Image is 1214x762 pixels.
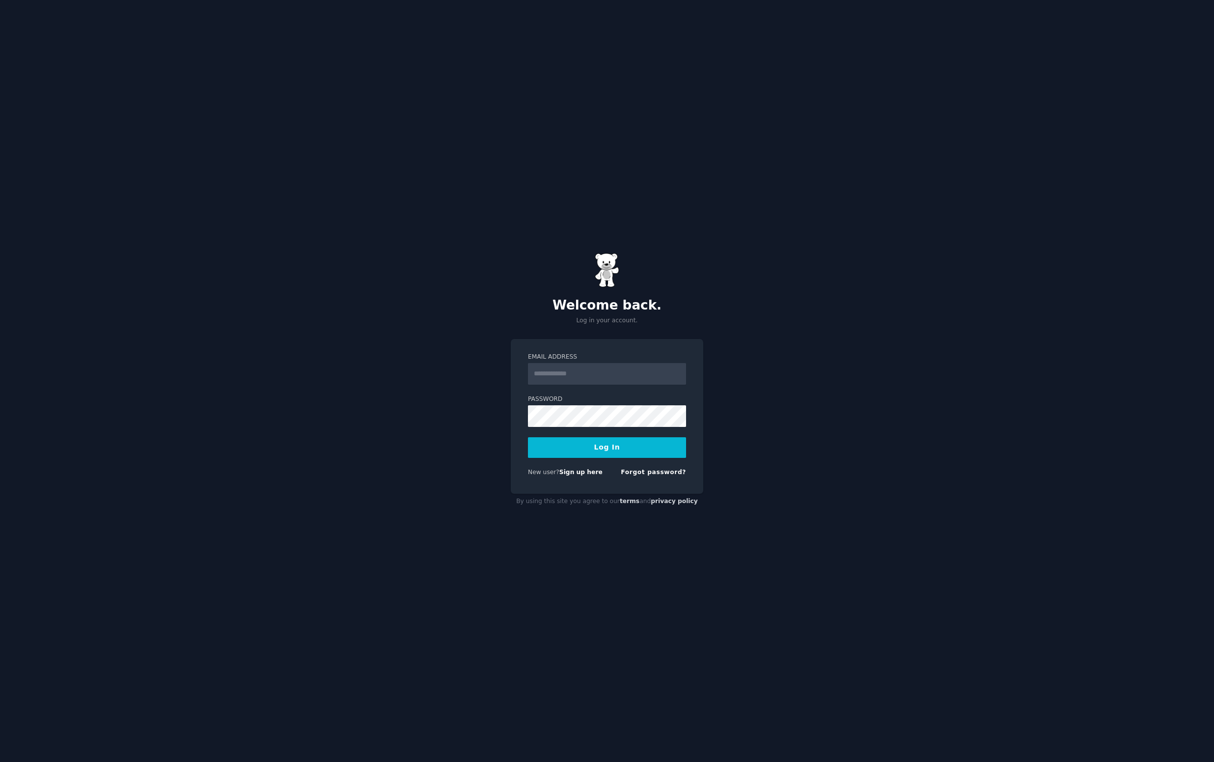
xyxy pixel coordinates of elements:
div: By using this site you agree to our and [511,494,703,509]
button: Log In [528,437,686,458]
span: New user? [528,469,559,476]
h2: Welcome back. [511,298,703,313]
label: Email Address [528,353,686,362]
label: Password [528,395,686,404]
a: Sign up here [559,469,603,476]
p: Log in your account. [511,316,703,325]
a: terms [620,498,639,505]
a: privacy policy [651,498,698,505]
a: Forgot password? [621,469,686,476]
img: Gummy Bear [595,253,619,287]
